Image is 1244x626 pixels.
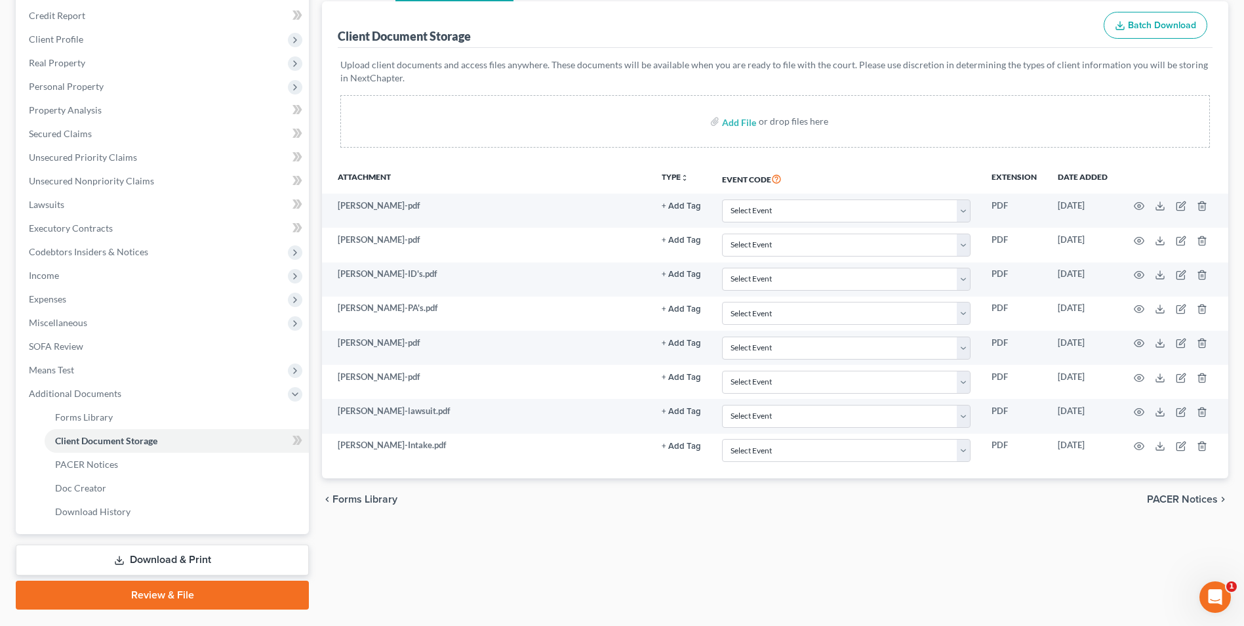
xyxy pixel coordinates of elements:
[981,399,1047,433] td: PDF
[712,163,981,194] th: Event Code
[18,4,309,28] a: Credit Report
[322,365,651,399] td: [PERSON_NAME]-pdf
[16,581,309,610] a: Review & File
[981,194,1047,228] td: PDF
[1128,20,1196,31] span: Batch Download
[1047,365,1118,399] td: [DATE]
[322,297,651,331] td: [PERSON_NAME]-PA's.pdf
[1199,581,1231,613] iframe: Intercom live chat
[662,405,701,417] a: + Add Tag
[662,337,701,349] a: + Add Tag
[662,234,701,246] a: + Add Tag
[662,371,701,383] a: + Add Tag
[29,293,66,304] span: Expenses
[981,434,1047,468] td: PDF
[662,270,701,279] button: + Add Tag
[55,459,118,470] span: PACER Notices
[322,163,651,194] th: Attachment
[45,429,309,453] a: Client Document Storage
[662,407,701,416] button: + Add Tag
[29,33,83,45] span: Client Profile
[662,442,701,451] button: + Add Tag
[322,494,397,505] button: chevron_left Forms Library
[45,453,309,476] a: PACER Notices
[18,169,309,193] a: Unsecured Nonpriority Claims
[981,365,1047,399] td: PDF
[322,494,332,505] i: chevron_left
[29,317,87,328] span: Miscellaneous
[662,199,701,212] a: + Add Tag
[29,199,64,210] span: Lawsuits
[1047,194,1118,228] td: [DATE]
[981,262,1047,297] td: PDF
[29,10,85,21] span: Credit Report
[1226,581,1237,592] span: 1
[338,28,471,44] div: Client Document Storage
[55,435,157,446] span: Client Document Storage
[29,341,83,352] span: SOFA Review
[29,364,74,375] span: Means Test
[662,302,701,314] a: + Add Tag
[29,246,148,257] span: Codebtors Insiders & Notices
[340,58,1210,85] p: Upload client documents and access files anywhere. These documents will be available when you are...
[45,476,309,500] a: Doc Creator
[18,335,309,358] a: SOFA Review
[29,128,92,139] span: Secured Claims
[1047,399,1118,433] td: [DATE]
[45,500,309,524] a: Download History
[29,57,85,68] span: Real Property
[662,339,701,348] button: + Add Tag
[55,482,106,493] span: Doc Creator
[29,388,121,399] span: Additional Documents
[1047,434,1118,468] td: [DATE]
[662,373,701,382] button: + Add Tag
[332,494,397,505] span: Forms Library
[662,202,701,211] button: + Add Tag
[1047,228,1118,262] td: [DATE]
[662,268,701,280] a: + Add Tag
[322,399,651,433] td: [PERSON_NAME]-lawsuit.pdf
[16,545,309,575] a: Download & Print
[1104,12,1207,39] button: Batch Download
[1147,494,1228,505] button: PACER Notices chevron_right
[1047,331,1118,365] td: [DATE]
[45,406,309,429] a: Forms Library
[1047,163,1118,194] th: Date added
[981,228,1047,262] td: PDF
[18,98,309,122] a: Property Analysis
[322,194,651,228] td: [PERSON_NAME]-pdf
[1047,297,1118,331] td: [DATE]
[18,146,309,169] a: Unsecured Priority Claims
[322,331,651,365] td: [PERSON_NAME]-pdf
[322,434,651,468] td: [PERSON_NAME]-Intake.pdf
[681,174,689,182] i: unfold_more
[322,262,651,297] td: [PERSON_NAME]-ID's.pdf
[29,175,154,186] span: Unsecured Nonpriority Claims
[29,270,59,281] span: Income
[662,236,701,245] button: + Add Tag
[1147,494,1218,505] span: PACER Notices
[981,331,1047,365] td: PDF
[18,217,309,240] a: Executory Contracts
[55,506,130,517] span: Download History
[29,81,104,92] span: Personal Property
[662,439,701,451] a: + Add Tag
[1218,494,1228,505] i: chevron_right
[981,297,1047,331] td: PDF
[29,104,102,115] span: Property Analysis
[18,193,309,217] a: Lawsuits
[1047,262,1118,297] td: [DATE]
[662,173,689,182] button: TYPEunfold_more
[18,122,309,146] a: Secured Claims
[662,305,701,314] button: + Add Tag
[759,115,828,128] div: or drop files here
[29,222,113,234] span: Executory Contracts
[29,152,137,163] span: Unsecured Priority Claims
[322,228,651,262] td: [PERSON_NAME]-pdf
[981,163,1047,194] th: Extension
[55,411,113,423] span: Forms Library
